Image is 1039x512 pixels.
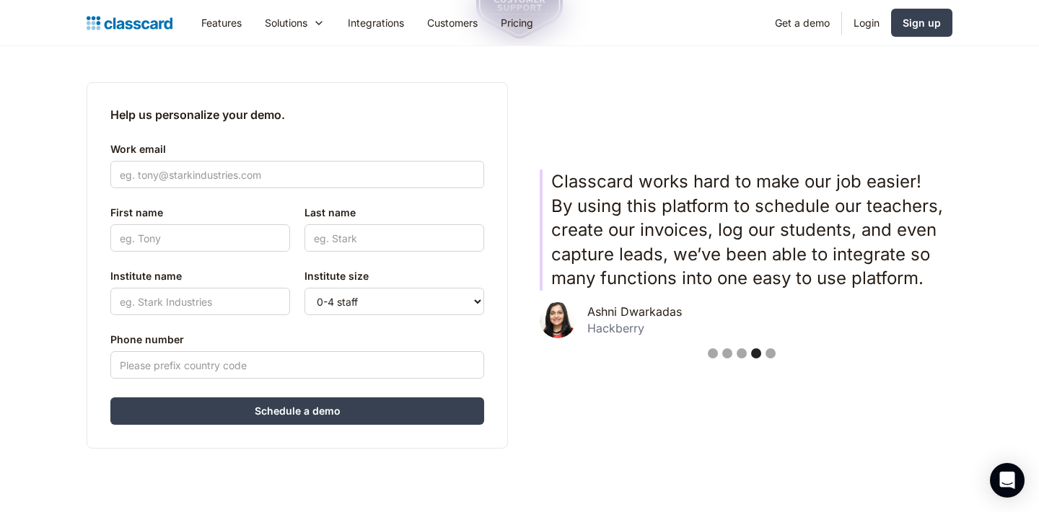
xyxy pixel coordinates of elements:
div: Solutions [265,15,307,30]
label: Phone number [110,331,484,348]
label: First name [110,204,290,221]
label: Institute name [110,268,290,285]
input: eg. Tony [110,224,290,252]
div: Open Intercom Messenger [990,463,1025,498]
div: Ashni Dwarkadas [587,305,682,319]
a: Features [190,6,253,39]
label: Work email [110,141,484,158]
div: carousel [531,161,952,370]
form: Contact Form [110,135,484,425]
input: Please prefix country code [110,351,484,379]
div: Show slide 5 of 5 [766,348,776,358]
a: Sign up [891,9,952,37]
div: 4 of 5 [540,169,944,361]
div: Show slide 3 of 5 [737,348,747,358]
input: eg. tony@starkindustries.com [110,161,484,188]
h2: Help us personalize your demo. [110,106,484,123]
a: Login [842,6,891,39]
label: Institute size [304,268,484,285]
div: Show slide 1 of 5 [708,348,718,358]
div: Solutions [253,6,336,39]
div: Show slide 4 of 5 [751,348,761,358]
a: home [87,13,172,33]
a: Get a demo [763,6,841,39]
a: Pricing [489,6,545,39]
div: Hackberry [587,322,682,335]
input: eg. Stark [304,224,484,252]
input: Schedule a demo [110,397,484,425]
a: Customers [416,6,489,39]
label: Last name [304,204,484,221]
div: Show slide 2 of 5 [722,348,732,358]
a: Integrations [336,6,416,39]
input: eg. Stark Industries [110,288,290,315]
p: Classcard works hard to make our job easier! By using this platform to schedule our teachers, cre... [551,169,944,291]
div: Sign up [903,15,941,30]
